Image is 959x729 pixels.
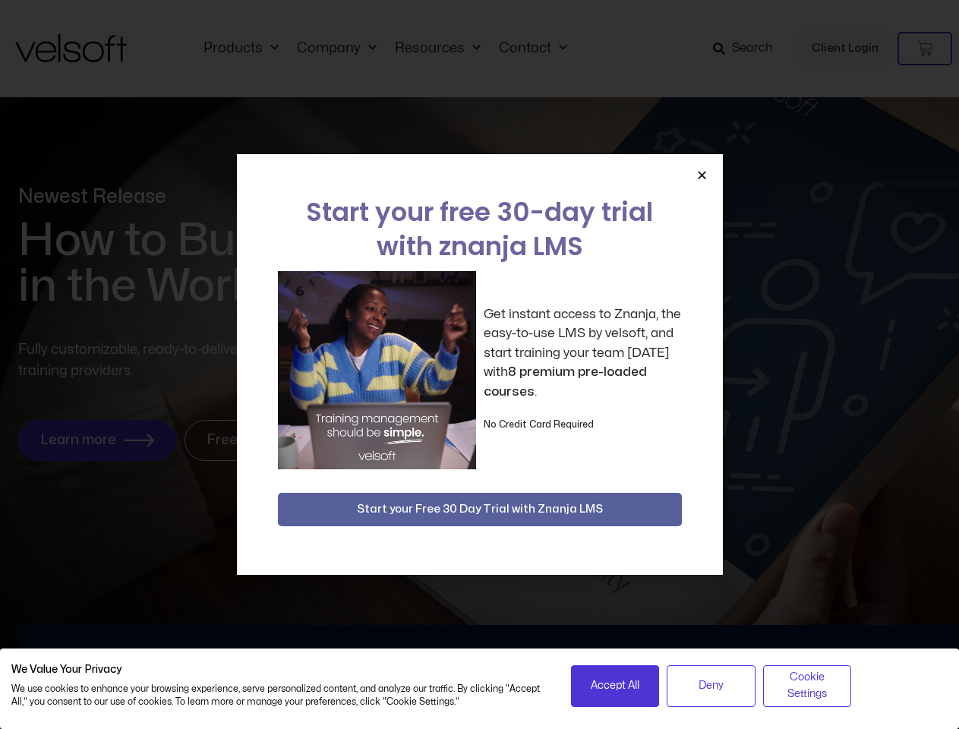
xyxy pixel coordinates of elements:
[357,500,603,519] span: Start your Free 30 Day Trial with Znanja LMS
[484,305,682,402] p: Get instant access to Znanja, the easy-to-use LMS by velsoft, and start training your team [DATE]...
[571,665,660,707] button: Accept all cookies
[591,677,639,694] span: Accept All
[278,195,682,264] h2: Start your free 30-day trial with znanja LMS
[11,663,548,677] h2: We Value Your Privacy
[278,493,682,526] button: Start your Free 30 Day Trial with Znanja LMS
[484,365,647,398] strong: 8 premium pre-loaded courses
[763,665,852,707] button: Adjust cookie preferences
[278,271,476,469] img: a woman sitting at her laptop dancing
[667,665,756,707] button: Deny all cookies
[696,169,708,181] a: Close
[773,669,842,703] span: Cookie Settings
[484,420,594,429] strong: No Credit Card Required
[11,683,548,708] p: We use cookies to enhance your browsing experience, serve personalized content, and analyze our t...
[699,677,724,694] span: Deny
